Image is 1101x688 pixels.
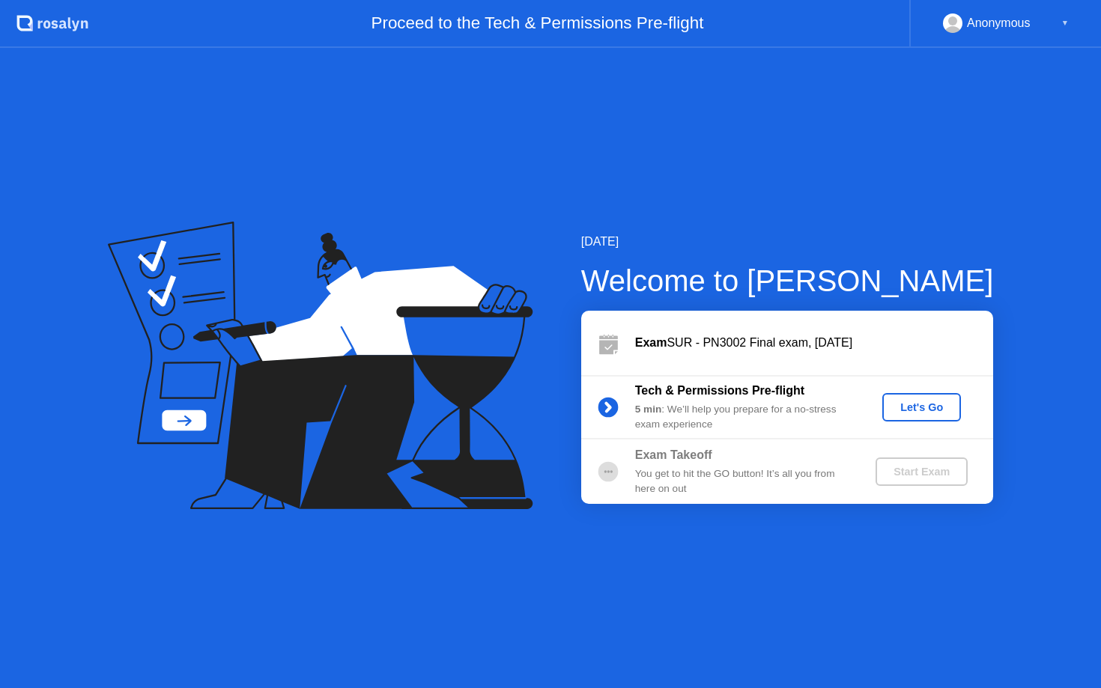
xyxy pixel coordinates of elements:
[635,336,667,349] b: Exam
[888,401,955,413] div: Let's Go
[581,233,994,251] div: [DATE]
[635,404,662,415] b: 5 min
[635,384,804,397] b: Tech & Permissions Pre-flight
[876,457,968,486] button: Start Exam
[581,258,994,303] div: Welcome to [PERSON_NAME]
[635,402,851,433] div: : We’ll help you prepare for a no-stress exam experience
[882,466,962,478] div: Start Exam
[1061,13,1069,33] div: ▼
[635,334,993,352] div: SUR - PN3002 Final exam, [DATE]
[882,393,961,421] button: Let's Go
[967,13,1031,33] div: Anonymous
[635,466,851,497] div: You get to hit the GO button! It’s all you from here on out
[635,448,712,461] b: Exam Takeoff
